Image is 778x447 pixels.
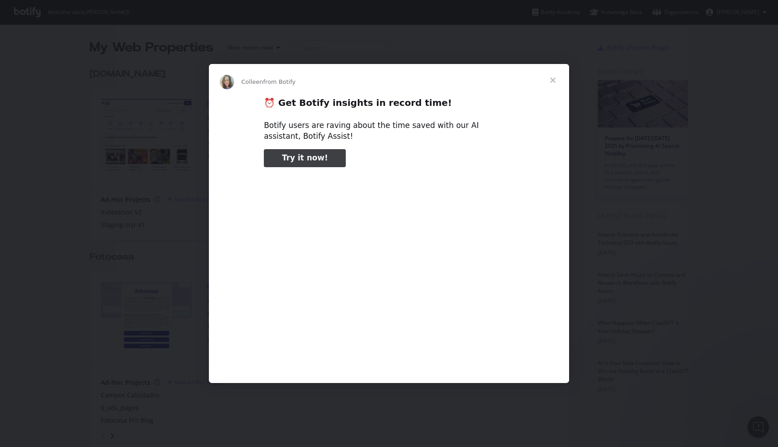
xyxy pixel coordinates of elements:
[201,175,577,363] video: Play video
[264,120,514,142] div: Botify users are raving about the time saved with our AI assistant, Botify Assist!
[220,75,234,89] img: Profile image for Colleen
[264,149,346,167] a: Try it now!
[537,64,569,96] span: Close
[282,153,328,162] span: Try it now!
[241,78,263,85] span: Colleen
[263,78,296,85] span: from Botify
[264,97,514,114] h2: ⏰ Get Botify insights in record time!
